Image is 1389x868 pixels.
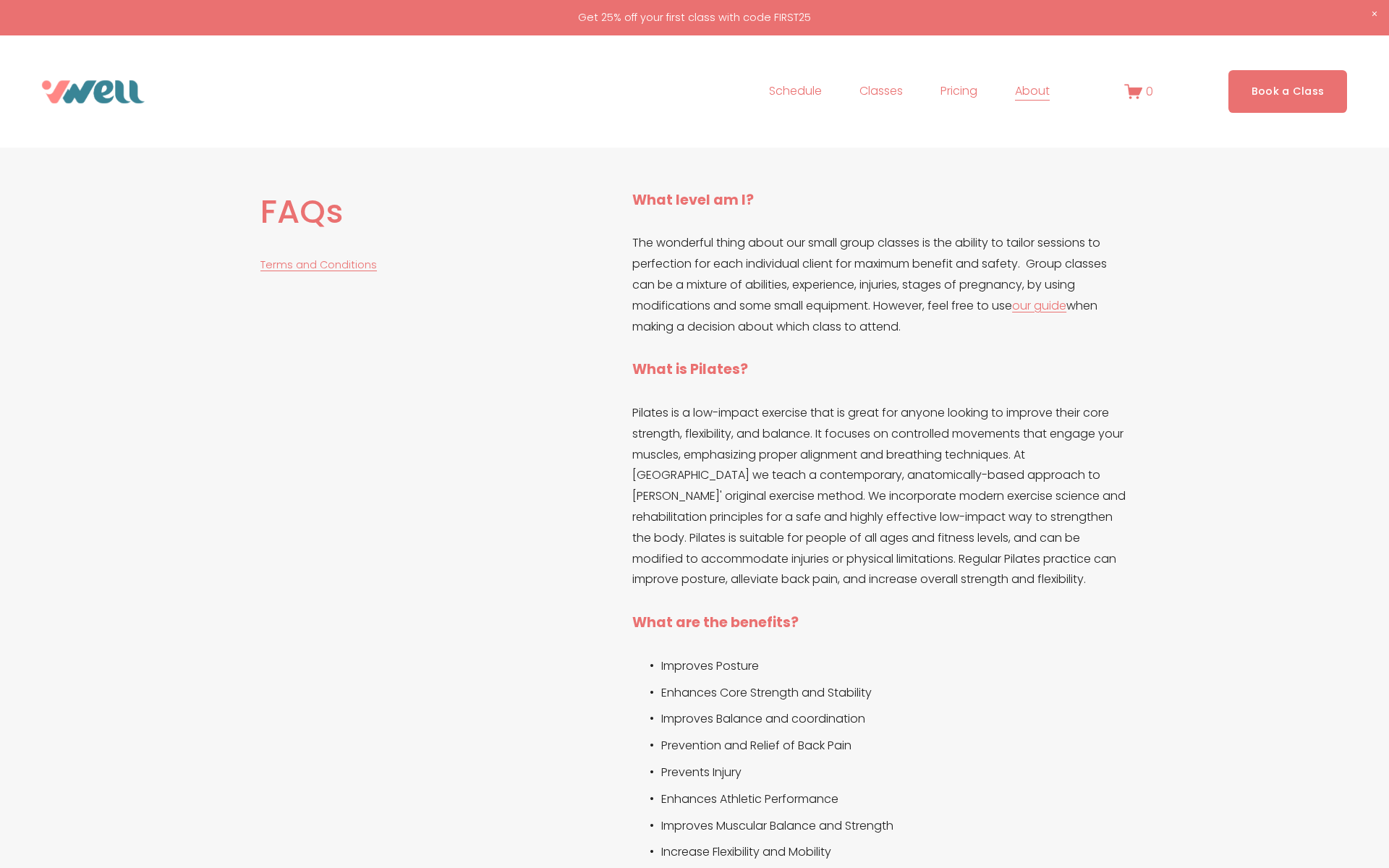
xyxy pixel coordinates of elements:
p: Enhances Core Strength and Stability [661,683,1129,704]
span: Classes [859,81,903,102]
p: Enhances Athletic Performance [661,789,1129,810]
p: Increase Flexibility and Mobility [661,842,1129,863]
a: Book a Class [1228,70,1348,113]
p: Prevents Injury [661,762,1129,783]
p: Prevention and Relief of Back Pain [661,736,1129,757]
a: our guide [1012,297,1066,314]
a: 0 items in cart [1124,82,1153,101]
h2: FAQs [260,191,608,233]
span: About [1015,81,1050,102]
a: Terms and Conditions [260,258,377,272]
p: Improves Balance and coordination [661,709,1129,730]
strong: What is Pilates? [632,359,748,379]
p: The wonderful thing about our small group classes is the ability to tailor sessions to perfection... [632,233,1129,337]
strong: What level am I? [632,190,754,210]
a: folder dropdown [859,80,903,103]
strong: What are the benefits? [632,613,799,632]
a: Schedule [769,80,822,103]
a: Pricing [940,80,977,103]
span: 0 [1146,83,1153,100]
a: folder dropdown [1015,80,1050,103]
p: Improves Posture [661,656,1129,677]
p: Improves Muscular Balance and Strength [661,816,1129,837]
p: Pilates is a low-impact exercise that is great for anyone looking to improve their core strength,... [632,403,1129,590]
img: VWell [42,80,145,103]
